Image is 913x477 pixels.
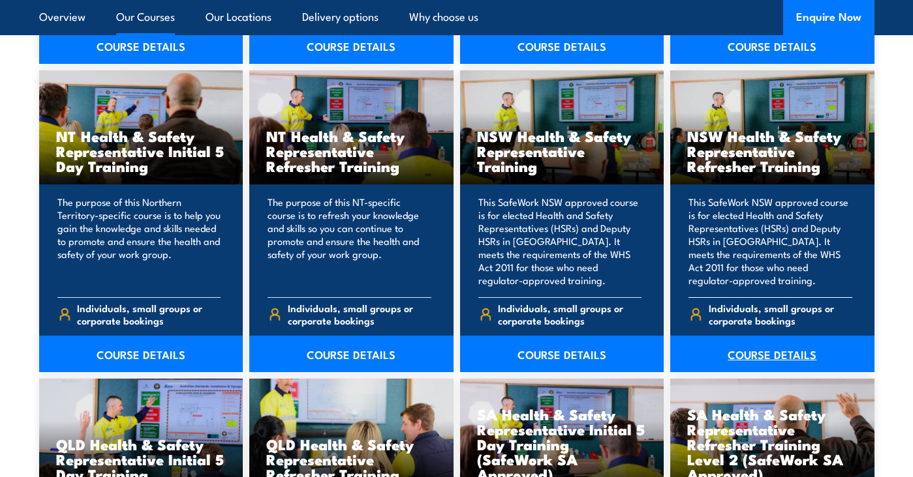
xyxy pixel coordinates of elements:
[57,195,221,287] p: The purpose of this Northern Territory-specific course is to help you gain the knowledge and skil...
[477,128,647,173] h3: NSW Health & Safety Representative Training
[39,27,243,64] a: COURSE DETAILS
[77,302,221,326] span: Individuals, small groups or corporate bookings
[687,128,858,173] h3: NSW Health & Safety Representative Refresher Training
[689,195,852,287] p: This SafeWork NSW approved course is for elected Health and Safety Representatives (HSRs) and Dep...
[709,302,852,326] span: Individuals, small groups or corporate bookings
[56,128,226,173] h3: NT Health & Safety Representative Initial 5 Day Training
[268,195,431,287] p: The purpose of this NT-specific course is to refresh your knowledge and skills so you can continu...
[498,302,642,326] span: Individuals, small groups or corporate bookings
[266,128,437,173] h3: NT Health & Safety Representative Refresher Training
[670,336,874,372] a: COURSE DETAILS
[460,336,664,372] a: COURSE DETAILS
[478,195,642,287] p: This SafeWork NSW approved course is for elected Health and Safety Representatives (HSRs) and Dep...
[39,336,243,372] a: COURSE DETAILS
[460,27,664,64] a: COURSE DETAILS
[249,27,454,64] a: COURSE DETAILS
[670,27,874,64] a: COURSE DETAILS
[249,336,454,372] a: COURSE DETAILS
[288,302,431,326] span: Individuals, small groups or corporate bookings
